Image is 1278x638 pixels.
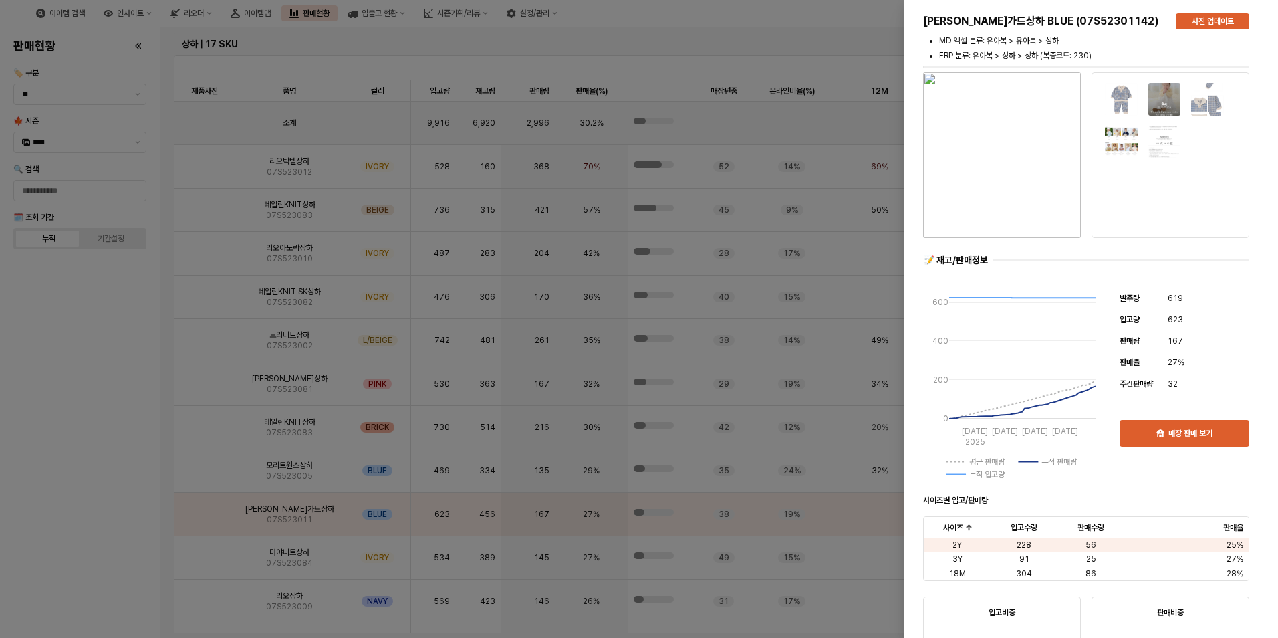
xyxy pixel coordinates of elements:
[1086,554,1096,564] span: 25
[1168,292,1183,305] span: 619
[1157,608,1184,617] strong: 판매비중
[1019,554,1029,564] span: 91
[1120,358,1140,367] span: 판매율
[939,35,1249,47] li: MD 엑셀 분류: 유아복 > 유아복 > 상하
[952,540,962,550] span: 2Y
[1011,522,1037,533] span: 입고수량
[1085,540,1096,550] span: 56
[1168,334,1183,348] span: 167
[1120,420,1249,447] button: 매장 판매 보기
[1168,377,1178,391] span: 32
[949,568,966,579] span: 18M
[1227,540,1243,550] span: 25%
[1120,379,1153,389] span: 주간판매량
[1168,356,1184,369] span: 27%
[1120,315,1140,324] span: 입고량
[1085,568,1096,579] span: 86
[1176,13,1249,29] button: 사진 업데이트
[939,49,1249,62] li: ERP 분류: 유아복 > 상하 > 상하 (복종코드: 230)
[923,254,988,267] div: 📝 재고/판매정보
[1017,540,1031,550] span: 228
[1016,568,1032,579] span: 304
[1168,313,1183,326] span: 623
[1227,554,1243,564] span: 27%
[1168,428,1212,439] p: 매장 판매 보기
[1120,336,1140,346] span: 판매량
[923,496,988,505] strong: 사이즈별 입고/판매량
[989,608,1015,617] strong: 입고비중
[923,15,1165,28] h5: [PERSON_NAME]가드상하 BLUE (07S52301142)
[943,522,963,533] span: 사이즈
[1077,522,1104,533] span: 판매수량
[1223,522,1243,533] span: 판매율
[1120,294,1140,303] span: 발주량
[1227,568,1243,579] span: 28%
[1192,16,1234,27] p: 사진 업데이트
[952,554,963,564] span: 3Y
